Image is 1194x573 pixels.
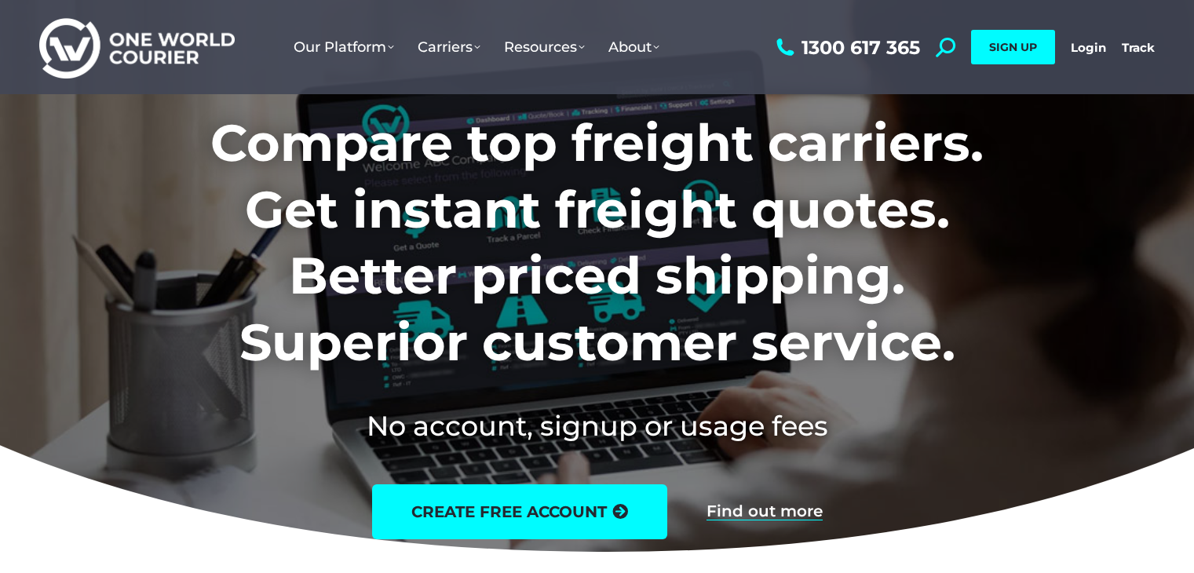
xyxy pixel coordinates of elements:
[418,38,480,56] span: Carriers
[1122,40,1155,55] a: Track
[989,40,1037,54] span: SIGN UP
[772,38,920,57] a: 1300 617 365
[107,407,1087,445] h2: No account, signup or usage fees
[504,38,585,56] span: Resources
[294,38,394,56] span: Our Platform
[608,38,659,56] span: About
[707,503,823,520] a: Find out more
[406,23,492,71] a: Carriers
[372,484,667,539] a: create free account
[39,16,235,79] img: One World Courier
[282,23,406,71] a: Our Platform
[107,110,1087,375] h1: Compare top freight carriers. Get instant freight quotes. Better priced shipping. Superior custom...
[971,30,1055,64] a: SIGN UP
[492,23,597,71] a: Resources
[1071,40,1106,55] a: Login
[597,23,671,71] a: About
